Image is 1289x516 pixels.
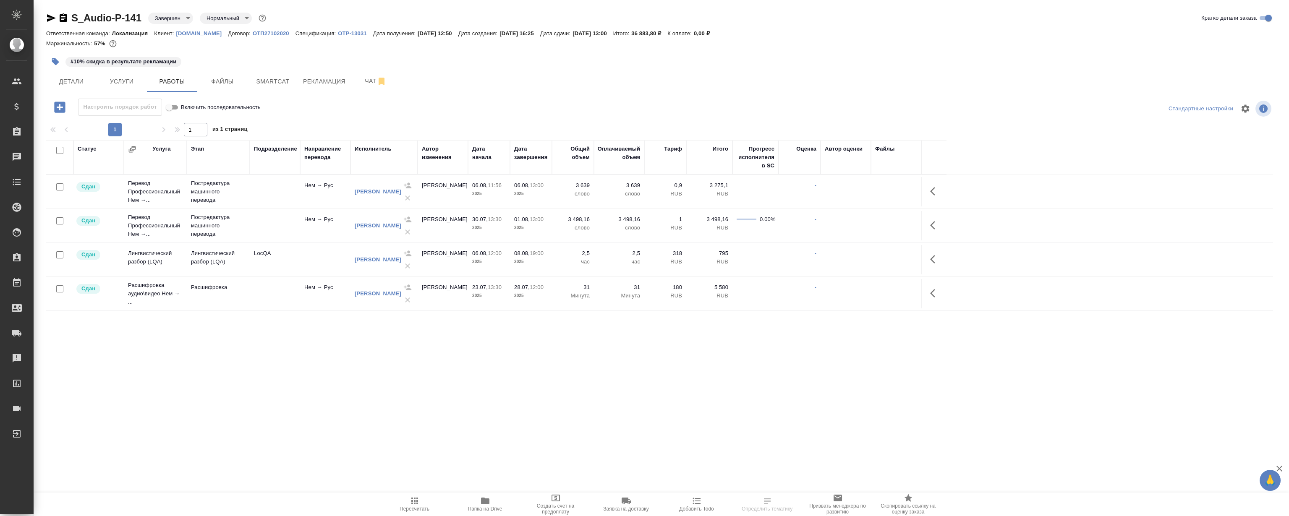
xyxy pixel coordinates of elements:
[648,258,682,266] p: RUB
[204,15,242,22] button: Нормальный
[458,30,499,36] p: Дата создания:
[760,215,774,224] div: 0.00%
[925,181,945,201] button: Здесь прячутся важные кнопки
[925,215,945,235] button: Здесь прячутся важные кнопки
[200,13,252,24] div: Завершен
[58,13,68,23] button: Скопировать ссылку
[300,177,350,206] td: Нем → Рус
[418,177,468,206] td: [PERSON_NAME]
[112,30,154,36] p: Локализация
[690,190,728,198] p: RUB
[78,145,97,153] div: Статус
[191,283,246,292] p: Расшифровка
[212,124,248,136] span: из 1 страниц
[250,245,300,274] td: LocQA
[648,283,682,292] p: 180
[556,249,590,258] p: 2,5
[875,145,894,153] div: Файлы
[356,76,396,86] span: Чат
[176,30,228,36] p: [DOMAIN_NAME]
[1201,14,1257,22] span: Кратко детали заказа
[124,209,187,242] td: Перевод Профессиональный Нем →...
[338,30,373,36] p: OTP-13031
[556,258,590,266] p: час
[514,250,530,256] p: 08.08,
[472,284,488,290] p: 23.07,
[530,182,544,188] p: 13:00
[1263,472,1277,489] span: 🙏
[300,211,350,240] td: Нем → Рус
[181,103,261,112] span: Включить последовательность
[815,284,816,290] a: -
[514,258,548,266] p: 2025
[71,57,176,66] p: #10% скидка в результате рекламации
[46,13,56,23] button: Скопировать ссылку для ЯМессенджера
[514,224,548,232] p: 2025
[488,182,502,188] p: 11:56
[377,76,387,86] svg: Отписаться
[303,76,345,87] span: Рекламация
[598,224,640,232] p: слово
[300,279,350,308] td: Нем → Рус
[304,145,346,162] div: Направление перевода
[530,250,544,256] p: 19:00
[556,190,590,198] p: слово
[514,145,548,162] div: Дата завершения
[690,283,728,292] p: 5 580
[514,292,548,300] p: 2025
[124,175,187,208] td: Перевод Профессиональный Нем →...
[690,224,728,232] p: RUB
[648,190,682,198] p: RUB
[253,76,293,87] span: Smartcat
[124,277,187,310] td: Расшифровка аудио\видео Нем → ...
[598,145,640,162] div: Оплачиваемый объем
[815,250,816,256] a: -
[737,145,774,170] div: Прогресс исполнителя в SC
[1166,102,1235,115] div: split button
[48,99,71,116] button: Добавить работу
[648,224,682,232] p: RUB
[81,284,95,293] p: Сдан
[128,145,136,154] button: Сгруппировать
[124,245,187,274] td: Лингвистический разбор (LQA)
[815,216,816,222] a: -
[228,30,253,36] p: Договор:
[191,213,246,238] p: Постредактура машинного перевода
[598,249,640,258] p: 2,5
[253,30,295,36] p: ОТП27102020
[472,182,488,188] p: 06.08,
[488,250,502,256] p: 12:00
[355,256,401,263] a: [PERSON_NAME]
[472,216,488,222] p: 30.07,
[488,216,502,222] p: 13:30
[355,188,401,195] a: [PERSON_NAME]
[556,292,590,300] p: Минута
[556,181,590,190] p: 3 639
[107,38,118,49] button: 13148.26 RUB;
[514,182,530,188] p: 06.08,
[202,76,243,87] span: Файлы
[253,29,295,36] a: ОТП27102020
[815,182,816,188] a: -
[338,29,373,36] a: OTP-13031
[514,216,530,222] p: 01.08,
[690,215,728,224] p: 3 498,16
[152,15,183,22] button: Завершен
[1260,470,1281,491] button: 🙏
[46,40,94,47] p: Маржинальность:
[648,292,682,300] p: RUB
[191,145,204,153] div: Этап
[573,30,613,36] p: [DATE] 13:00
[152,145,170,153] div: Услуга
[472,224,506,232] p: 2025
[598,181,640,190] p: 3 639
[825,145,863,153] div: Автор оценки
[71,12,141,23] a: S_Audio-P-141
[598,190,640,198] p: слово
[152,76,192,87] span: Работы
[598,292,640,300] p: Минута
[472,190,506,198] p: 2025
[81,182,95,191] p: Сдан
[598,258,640,266] p: час
[51,76,92,87] span: Детали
